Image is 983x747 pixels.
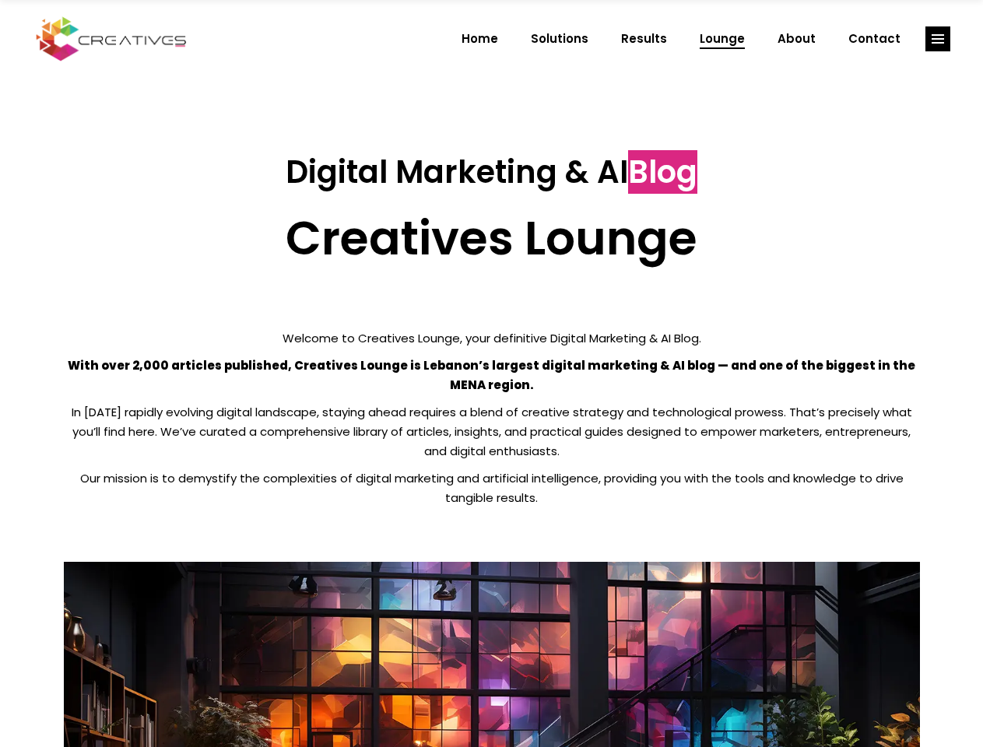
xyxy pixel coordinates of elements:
a: Solutions [514,19,605,59]
a: Lounge [683,19,761,59]
p: In [DATE] rapidly evolving digital landscape, staying ahead requires a blend of creative strategy... [64,402,920,461]
span: Solutions [531,19,588,59]
h3: Digital Marketing & AI [64,153,920,191]
img: Creatives [33,15,190,63]
p: Our mission is to demystify the complexities of digital marketing and artificial intelligence, pr... [64,468,920,507]
h2: Creatives Lounge [64,210,920,266]
span: Blog [628,150,697,194]
a: Home [445,19,514,59]
a: About [761,19,832,59]
a: Results [605,19,683,59]
span: About [778,19,816,59]
span: Home [462,19,498,59]
span: Lounge [700,19,745,59]
a: link [925,26,950,51]
span: Contact [848,19,900,59]
strong: With over 2,000 articles published, Creatives Lounge is Lebanon’s largest digital marketing & AI ... [68,357,915,393]
span: Results [621,19,667,59]
a: Contact [832,19,917,59]
p: Welcome to Creatives Lounge, your definitive Digital Marketing & AI Blog. [64,328,920,348]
